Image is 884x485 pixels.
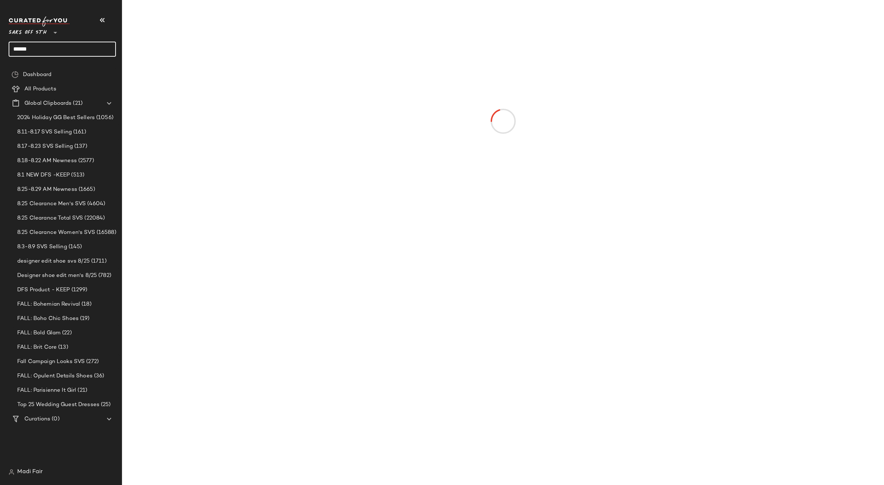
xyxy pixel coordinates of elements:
span: Saks OFF 5TH [9,24,47,37]
span: Dashboard [23,71,51,79]
span: (1665) [77,185,95,194]
span: (21) [76,386,87,395]
span: (36) [93,372,104,380]
span: (4604) [86,200,105,208]
span: Global Clipboards [24,99,71,108]
span: (1056) [95,114,113,122]
span: designer edit shoe svs 8/25 [17,257,90,265]
span: FALL: Parisienne It Girl [17,386,76,395]
span: 8.18-8.22 AM Newness [17,157,77,165]
span: (145) [67,243,82,251]
span: (18) [80,300,92,309]
span: (0) [50,415,59,423]
span: (2577) [77,157,94,165]
span: (272) [85,358,99,366]
span: 8.11-8.17 SVS Selling [17,128,72,136]
img: svg%3e [9,469,14,475]
span: 8.17-8.23 SVS Selling [17,142,73,151]
span: Madi Fair [17,468,43,476]
img: svg%3e [11,71,19,78]
span: (782) [97,272,111,280]
span: 8.25 Clearance Total SVS [17,214,83,222]
span: 8.3-8.9 SVS Selling [17,243,67,251]
span: All Products [24,85,56,93]
span: 2024 Holiday GG Best Sellers [17,114,95,122]
img: cfy_white_logo.C9jOOHJF.svg [9,17,70,27]
span: (161) [72,128,86,136]
span: (1711) [90,257,107,265]
span: (16588) [95,229,116,237]
span: FALL: Opulent Details Shoes [17,372,93,380]
span: FALL: Bohemian Revival [17,300,80,309]
span: FALL: Bold Glam [17,329,61,337]
span: Top 25 Wedding Guest Dresses [17,401,99,409]
span: (13) [57,343,68,352]
span: 8.1 NEW DFS -KEEP [17,171,70,179]
span: (22084) [83,214,105,222]
span: DFS Product - KEEP [17,286,70,294]
span: Fall Campaign Looks SVS [17,358,85,366]
span: 8.25 Clearance Women's SVS [17,229,95,237]
span: FALL: Brit Core [17,343,57,352]
span: (19) [79,315,90,323]
span: FALL: Boho Chic Shoes [17,315,79,323]
span: (21) [71,99,83,108]
span: 8.25 Clearance Men's SVS [17,200,86,208]
span: (513) [70,171,84,179]
span: (22) [61,329,72,337]
span: (1299) [70,286,88,294]
span: Curations [24,415,50,423]
span: Designer shoe edit men's 8/25 [17,272,97,280]
span: (137) [73,142,87,151]
span: (25) [99,401,111,409]
span: 8.25-8.29 AM Newness [17,185,77,194]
